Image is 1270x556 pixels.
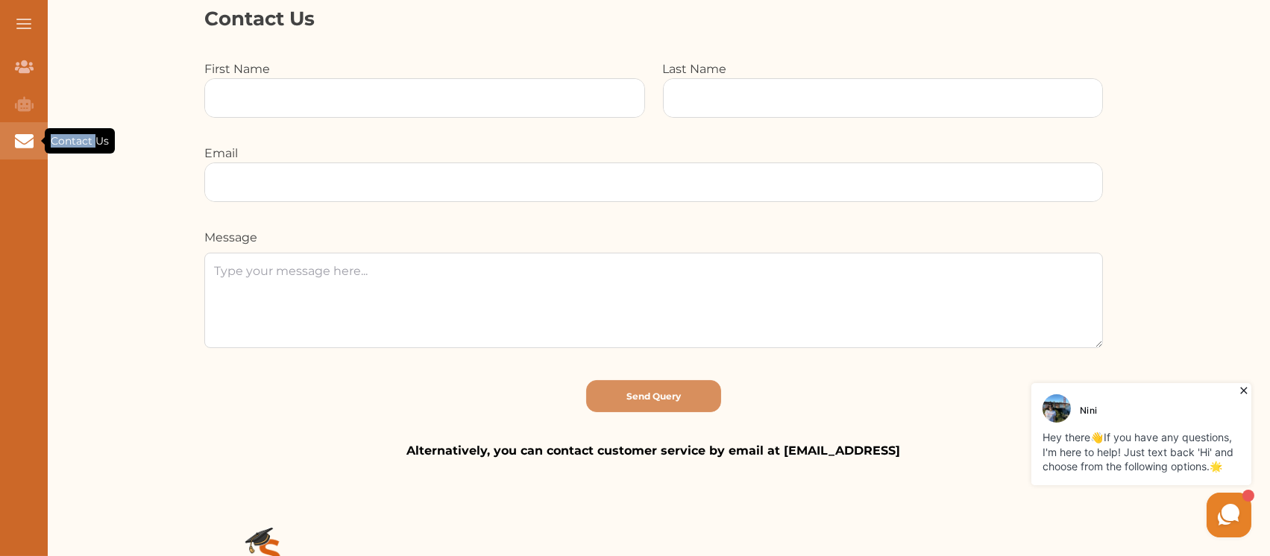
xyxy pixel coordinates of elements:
p: Send Query [626,390,681,403]
p: Alternatively, you can contact customer service by email at [EMAIL_ADDRESS] [204,442,1103,460]
iframe: HelpCrunch [1028,379,1255,541]
label: Email [204,146,238,160]
label: First Name [204,62,270,76]
span: Contact Us [51,134,109,148]
button: [object Object] [586,380,721,412]
label: Last Name [663,62,727,76]
label: Message [204,230,257,244]
p: Contact Us [204,4,1103,34]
